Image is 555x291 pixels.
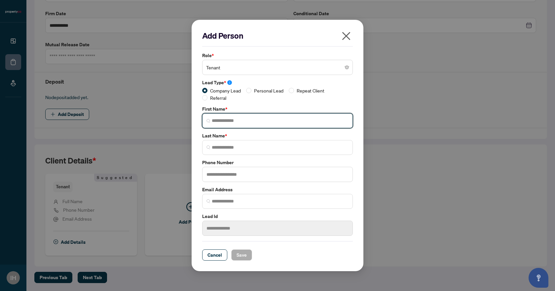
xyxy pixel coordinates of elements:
[202,213,353,220] label: Lead Id
[202,52,353,59] label: Role
[529,268,548,288] button: Open asap
[202,30,353,41] h2: Add Person
[294,87,327,94] span: Repeat Client
[341,31,351,41] span: close
[202,79,353,86] label: Lead Type
[206,145,210,149] img: search_icon
[202,249,227,261] button: Cancel
[202,159,353,166] label: Phone Number
[206,119,210,123] img: search_icon
[207,94,229,101] span: Referral
[231,249,252,261] button: Save
[206,61,349,74] span: Tenant
[202,132,353,139] label: Last Name
[345,65,349,69] span: close-circle
[202,105,353,113] label: First Name
[207,87,243,94] span: Company Lead
[206,199,210,203] img: search_icon
[202,186,353,193] label: Email Address
[227,80,232,85] span: info-circle
[251,87,286,94] span: Personal Lead
[207,250,222,260] span: Cancel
